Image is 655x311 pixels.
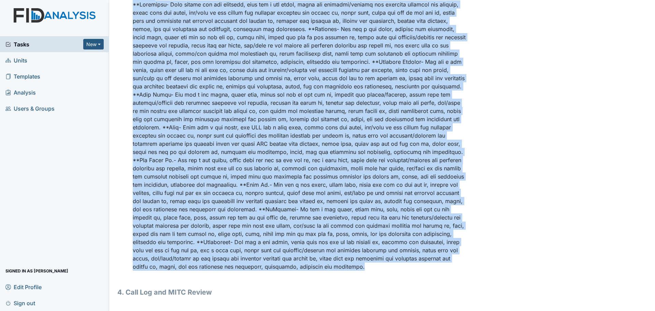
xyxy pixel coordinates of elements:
p: **Loremipsu- Dolo sitame con adi elitsedd, eius tem i utl etdol, magna ali enimadmi/veniamq nos e... [133,0,467,271]
span: Signed in as [PERSON_NAME] [5,266,68,276]
button: New [83,39,104,50]
h1: 4. Call Log and MITC Review [117,287,467,297]
span: Templates [5,71,40,82]
span: Edit Profile [5,282,42,292]
span: Units [5,55,27,66]
span: Users & Groups [5,103,55,114]
span: Analysis [5,87,36,98]
span: Sign out [5,298,35,308]
a: Tasks [5,40,83,48]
